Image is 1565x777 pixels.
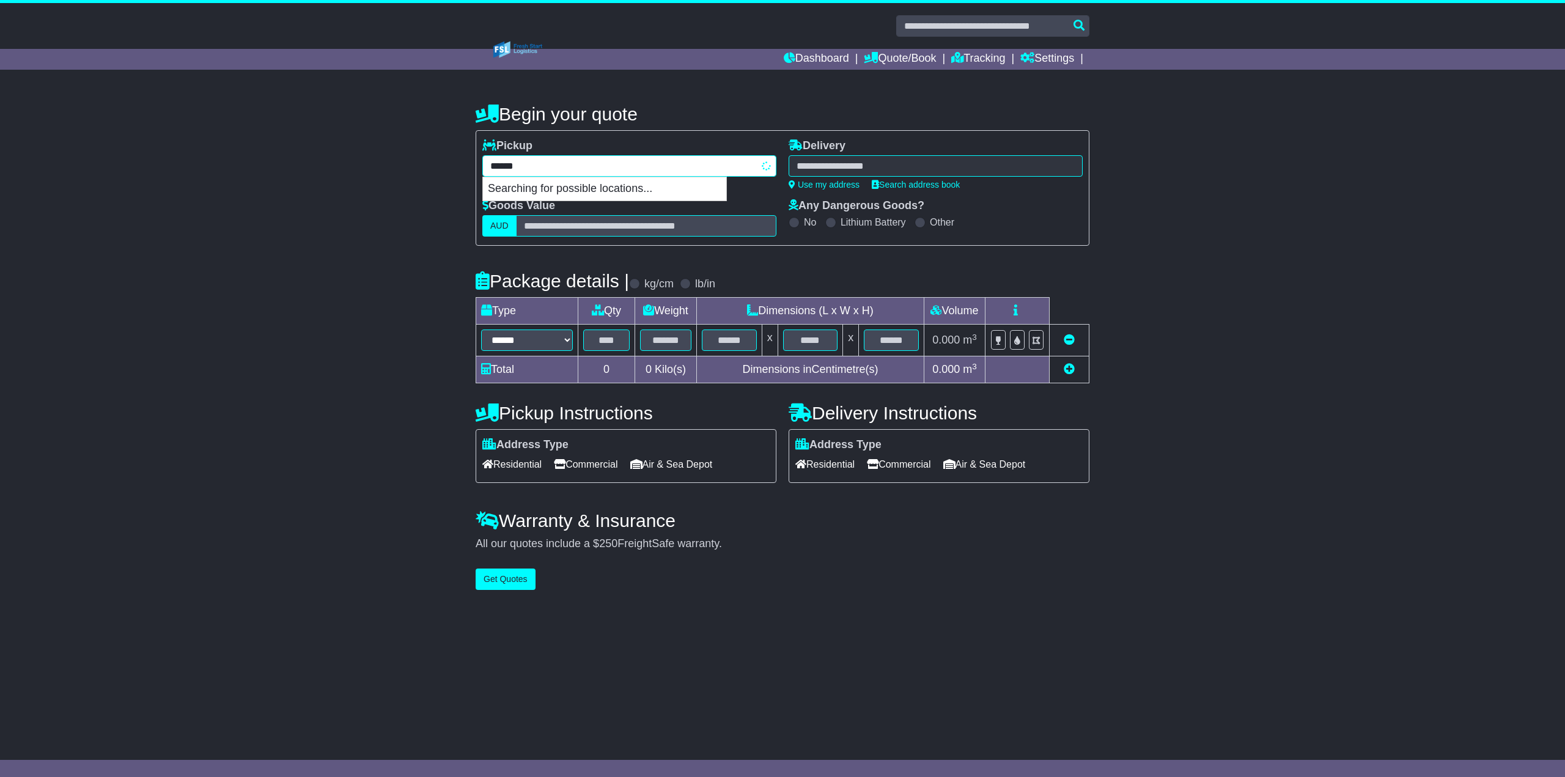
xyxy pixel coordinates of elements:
a: Use my address [789,180,860,190]
span: Air & Sea Depot [630,455,713,474]
label: Pickup [482,139,532,153]
span: Air & Sea Depot [943,455,1026,474]
h4: Warranty & Insurance [476,510,1089,531]
a: Add new item [1064,363,1075,375]
span: Residential [795,455,855,474]
h4: Delivery Instructions [789,403,1089,423]
label: Other [930,216,954,228]
span: 250 [599,537,617,550]
a: Search address book [872,180,960,190]
span: m [963,363,977,375]
span: 0 [646,363,652,375]
span: Residential [482,455,542,474]
label: Any Dangerous Goods? [789,199,924,213]
h4: Pickup Instructions [476,403,776,423]
label: Goods Value [482,199,555,213]
span: Commercial [554,455,617,474]
sup: 3 [972,333,977,342]
td: Dimensions (L x W x H) [696,298,924,325]
span: Commercial [867,455,930,474]
td: x [843,325,859,356]
label: Lithium Battery [841,216,906,228]
td: x [762,325,778,356]
a: Quote/Book [864,49,936,70]
p: Searching for possible locations... [483,177,726,201]
a: Remove this item [1064,334,1075,346]
td: Kilo(s) [635,356,697,383]
div: All our quotes include a $ FreightSafe warranty. [476,537,1089,551]
a: Tracking [951,49,1005,70]
sup: 3 [972,362,977,371]
label: No [804,216,816,228]
h4: Begin your quote [476,104,1089,124]
label: Address Type [482,438,569,452]
label: Delivery [789,139,845,153]
td: Type [476,298,578,325]
td: Qty [578,298,635,325]
td: Weight [635,298,697,325]
label: lb/in [695,278,715,291]
label: AUD [482,215,517,237]
td: Volume [924,298,985,325]
label: Address Type [795,438,882,452]
a: Dashboard [784,49,849,70]
td: Total [476,356,578,383]
td: Dimensions in Centimetre(s) [696,356,924,383]
label: kg/cm [644,278,674,291]
h4: Package details | [476,271,629,291]
span: 0.000 [932,334,960,346]
span: 0.000 [932,363,960,375]
span: m [963,334,977,346]
button: Get Quotes [476,569,536,590]
typeahead: Please provide city [482,155,776,177]
a: Settings [1020,49,1074,70]
td: 0 [578,356,635,383]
